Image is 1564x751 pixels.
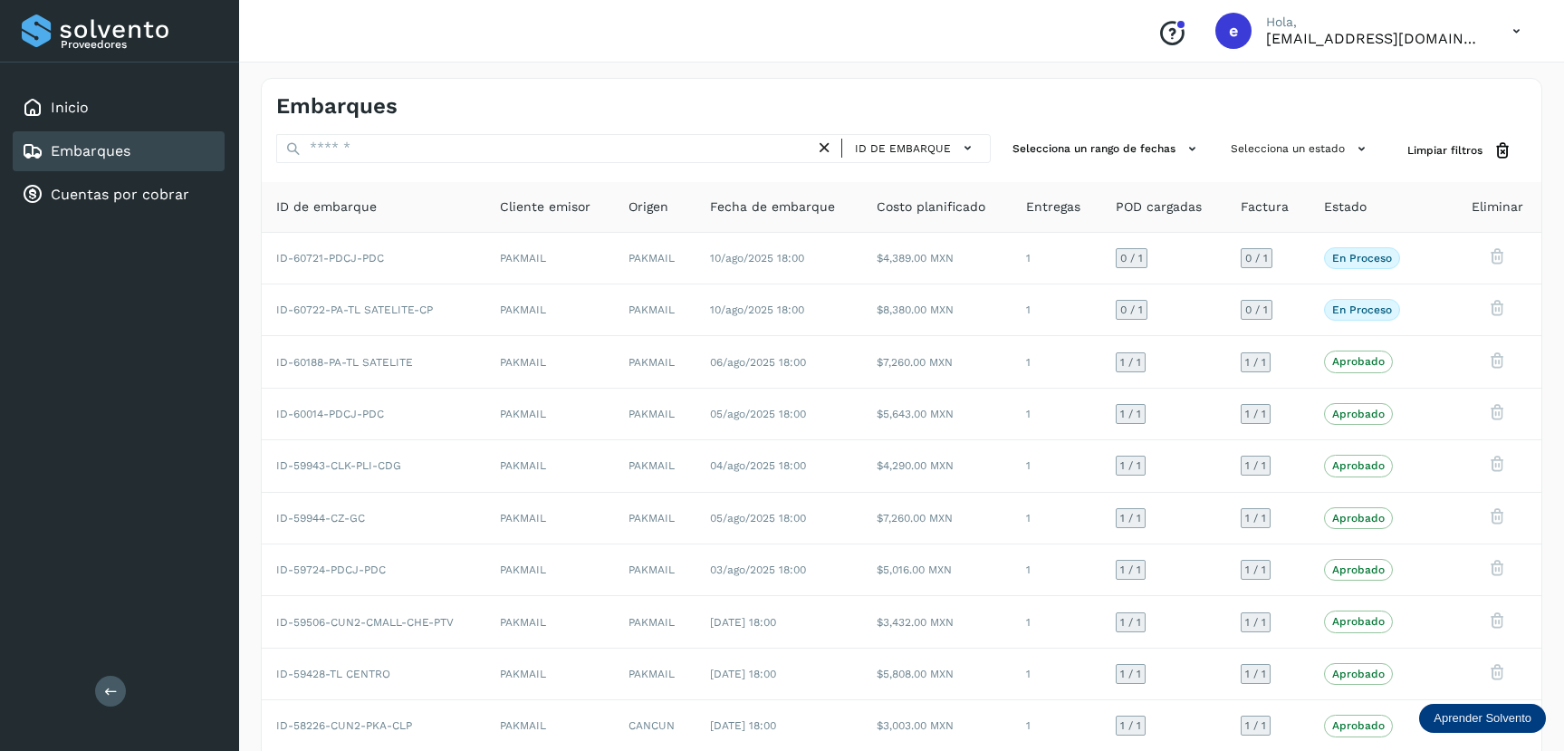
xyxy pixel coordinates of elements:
[1120,409,1141,419] span: 1 / 1
[276,616,454,629] span: ID-59506-CUN2-CMALL-CHE-PTV
[51,186,189,203] a: Cuentas por cobrar
[276,93,398,120] h4: Embarques
[1012,284,1102,336] td: 1
[614,493,696,544] td: PAKMAIL
[1120,357,1141,368] span: 1 / 1
[1332,719,1385,732] p: Aprobado
[614,649,696,700] td: PAKMAIL
[1120,564,1141,575] span: 1 / 1
[1332,563,1385,576] p: Aprobado
[1223,134,1378,164] button: Selecciona un estado
[1012,596,1102,648] td: 1
[710,356,806,369] span: 06/ago/2025 18:00
[1012,544,1102,596] td: 1
[1012,389,1102,440] td: 1
[500,197,590,217] span: Cliente emisor
[1266,30,1483,47] p: ebenezer5009@gmail.com
[485,336,615,388] td: PAKMAIL
[1120,720,1141,731] span: 1 / 1
[1120,669,1141,679] span: 1 / 1
[1245,409,1266,419] span: 1 / 1
[1245,513,1266,524] span: 1 / 1
[862,440,1011,492] td: $4,290.00 MXN
[276,668,390,680] span: ID-59428-TL CENTRO
[1116,197,1202,217] span: POD cargadas
[1332,459,1385,472] p: Aprobado
[849,135,983,161] button: ID de embarque
[614,389,696,440] td: PAKMAIL
[710,616,776,629] span: [DATE] 18:00
[710,408,806,420] span: 05/ago/2025 18:00
[1120,617,1141,628] span: 1 / 1
[862,493,1011,544] td: $7,260.00 MXN
[614,233,696,284] td: PAKMAIL
[485,544,615,596] td: PAKMAIL
[862,233,1011,284] td: $4,389.00 MXN
[862,544,1011,596] td: $5,016.00 MXN
[13,175,225,215] div: Cuentas por cobrar
[614,544,696,596] td: PAKMAIL
[51,99,89,116] a: Inicio
[1026,197,1080,217] span: Entregas
[51,142,130,159] a: Embarques
[710,197,835,217] span: Fecha de embarque
[276,719,412,732] span: ID-58226-CUN2-PKA-CLP
[1012,440,1102,492] td: 1
[1266,14,1483,30] p: Hola,
[1332,408,1385,420] p: Aprobado
[1434,711,1531,726] p: Aprender Solvento
[862,700,1011,751] td: $3,003.00 MXN
[710,563,806,576] span: 03/ago/2025 18:00
[276,563,386,576] span: ID-59724-PDCJ-PDC
[1012,493,1102,544] td: 1
[862,284,1011,336] td: $8,380.00 MXN
[1407,142,1482,159] span: Limpiar filtros
[1419,704,1546,733] div: Aprender Solvento
[485,284,615,336] td: PAKMAIL
[1472,197,1523,217] span: Eliminar
[710,719,776,732] span: [DATE] 18:00
[710,459,806,472] span: 04/ago/2025 18:00
[710,668,776,680] span: [DATE] 18:00
[1245,357,1266,368] span: 1 / 1
[276,512,365,525] span: ID-59944-CZ-GC
[1120,304,1143,315] span: 0 / 1
[614,596,696,648] td: PAKMAIL
[485,700,615,751] td: PAKMAIL
[628,197,668,217] span: Origen
[1393,134,1527,168] button: Limpiar filtros
[614,284,696,336] td: PAKMAIL
[485,493,615,544] td: PAKMAIL
[61,38,217,51] p: Proveedores
[1012,700,1102,751] td: 1
[276,303,433,316] span: ID-60722-PA-TL SATELITE-CP
[710,512,806,525] span: 05/ago/2025 18:00
[1324,197,1367,217] span: Estado
[1120,513,1141,524] span: 1 / 1
[1012,649,1102,700] td: 1
[1245,460,1266,471] span: 1 / 1
[276,408,384,420] span: ID-60014-PDCJ-PDC
[862,649,1011,700] td: $5,808.00 MXN
[1245,564,1266,575] span: 1 / 1
[614,700,696,751] td: CANCUN
[276,252,384,265] span: ID-60721-PDCJ-PDC
[276,459,401,472] span: ID-59943-CLK-PLI-CDG
[1012,233,1102,284] td: 1
[1332,668,1385,680] p: Aprobado
[485,440,615,492] td: PAKMAIL
[1332,252,1392,265] p: En proceso
[862,336,1011,388] td: $7,260.00 MXN
[1120,460,1141,471] span: 1 / 1
[1332,355,1385,368] p: Aprobado
[276,197,377,217] span: ID de embarque
[1120,253,1143,264] span: 0 / 1
[485,596,615,648] td: PAKMAIL
[1241,197,1289,217] span: Factura
[1332,512,1385,525] p: Aprobado
[1245,720,1266,731] span: 1 / 1
[1245,304,1268,315] span: 0 / 1
[1332,615,1385,628] p: Aprobado
[1245,253,1268,264] span: 0 / 1
[614,440,696,492] td: PAKMAIL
